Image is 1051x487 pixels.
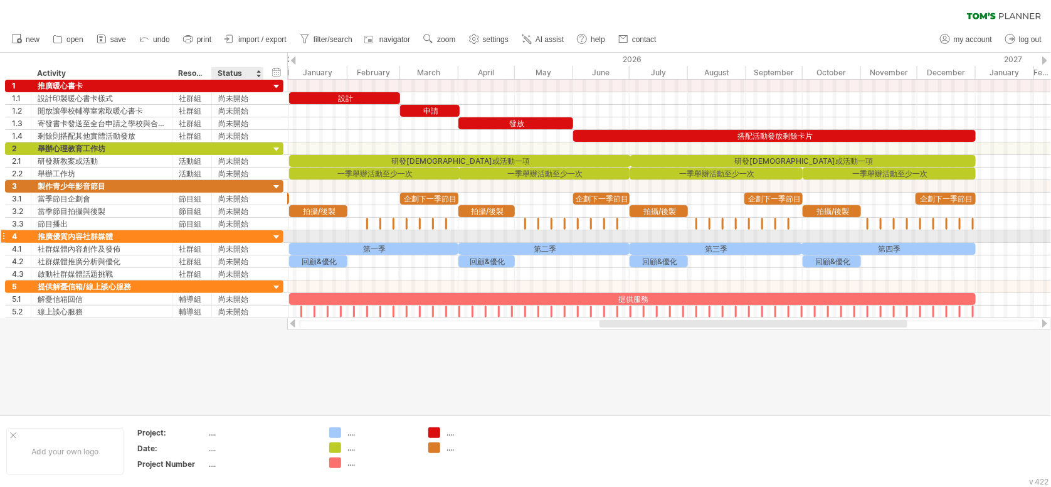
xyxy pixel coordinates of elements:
div: 1.2 [12,105,31,117]
div: 尚未開始 [218,255,257,267]
div: 5.2 [12,306,31,318]
div: 1 [12,80,31,92]
div: February 2026 [347,66,400,79]
div: .... [209,443,314,454]
a: undo [136,31,174,48]
div: 社群媒體內容創作及發佈 [38,243,166,255]
div: 尚未開始 [218,155,257,167]
span: my account [954,35,992,44]
a: navigator [362,31,414,48]
div: 第一季 [289,243,458,255]
a: help [574,31,609,48]
div: 社群組 [179,130,205,142]
div: June 2026 [573,66,630,79]
div: .... [446,442,515,453]
span: undo [153,35,170,44]
div: Project Number [137,459,206,469]
div: 研發[DEMOGRAPHIC_DATA]或活動一項 [289,155,631,167]
a: log out [1002,31,1045,48]
a: new [9,31,43,48]
div: 拍攝/後製 [289,205,347,217]
div: 尚未開始 [218,205,257,217]
div: Resource [178,67,204,80]
div: 回顧&優化 [458,255,515,267]
a: contact [615,31,660,48]
div: 一季舉辦活動至少一次 [630,168,803,179]
div: 5.1 [12,293,31,305]
div: 線上談心服務 [38,306,166,318]
div: 5 [12,281,31,292]
div: 節目組 [179,193,205,205]
div: 社群媒體推廣分析與優化 [38,255,166,267]
div: 尚未開始 [218,243,257,255]
div: 解憂信箱回信 [38,293,166,305]
span: AI assist [536,35,564,44]
div: .... [209,427,314,438]
div: 4 [12,230,31,242]
div: 啟動社群媒體話題挑戰 [38,268,166,280]
a: print [180,31,215,48]
div: 企劃下一季節目 [744,193,803,205]
div: May 2026 [515,66,573,79]
div: 活動組 [179,168,205,179]
div: March 2026 [400,66,458,79]
div: 研發新教案或活動 [38,155,166,167]
span: save [110,35,126,44]
div: 尚未開始 [218,218,257,230]
div: 回顧&優化 [289,255,347,267]
a: settings [466,31,512,48]
div: August 2026 [688,66,746,79]
div: 回顧&優化 [803,255,861,267]
div: 拍攝/後製 [630,205,688,217]
a: my account [937,31,996,48]
div: November 2026 [861,66,917,79]
div: 社群組 [179,255,205,267]
div: 社群組 [179,92,205,104]
div: 拍攝/後製 [803,205,861,217]
div: 第二季 [458,243,630,255]
div: 4.2 [12,255,31,267]
a: save [93,31,130,48]
span: settings [483,35,509,44]
div: 3.2 [12,205,31,217]
div: 社群組 [179,117,205,129]
div: 3.1 [12,193,31,205]
div: 社群組 [179,105,205,117]
span: new [26,35,40,44]
div: October 2026 [803,66,861,79]
div: 舉辦工作坊 [38,168,166,179]
div: 尚未開始 [218,268,257,280]
div: 一季舉辦活動至少一次 [289,168,460,179]
div: 1.3 [12,117,31,129]
div: April 2026 [458,66,515,79]
div: 1.1 [12,92,31,104]
span: help [591,35,605,44]
span: print [197,35,211,44]
div: Status [218,67,256,80]
div: 1.4 [12,130,31,142]
div: v 422 [1029,477,1049,486]
div: 3 [12,180,31,192]
div: September 2026 [746,66,803,79]
div: 節目組 [179,218,205,230]
div: 節目播出 [38,218,166,230]
div: 4.3 [12,268,31,280]
div: .... [347,458,416,468]
div: 2 [12,142,31,154]
span: contact [632,35,657,44]
div: 企劃下一季節目 [916,193,976,205]
div: 製作青少年影音節目 [38,180,166,192]
div: 當季節目拍攝與後製 [38,205,166,217]
span: log out [1019,35,1042,44]
div: 第四季 [801,243,976,255]
div: 推廣優質內容社群媒體 [38,230,166,242]
div: 輔導組 [179,306,205,318]
div: 寄發書卡發送至全台申請之學校與合作機構 [38,117,166,129]
div: 2.1 [12,155,31,167]
div: 活動組 [179,155,205,167]
div: 尚未開始 [218,193,257,205]
a: import / export [221,31,290,48]
div: 申請 [400,105,460,117]
div: 尚未開始 [218,117,257,129]
div: 發放 [458,117,573,129]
